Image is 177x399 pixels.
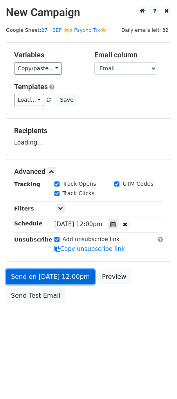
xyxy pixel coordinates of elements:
[123,180,153,188] label: UTM Codes
[94,51,163,59] h5: Email column
[6,288,65,303] a: Send Test Email
[63,189,95,198] label: Track Clicks
[63,180,96,188] label: Track Opens
[14,94,44,106] a: Load...
[14,167,163,176] h5: Advanced
[54,221,103,228] span: [DATE] 12:00pm
[14,126,163,135] h5: Recipients
[14,82,48,91] a: Templates
[138,361,177,399] iframe: Chat Widget
[14,236,52,243] strong: Unsubscribe
[63,235,120,243] label: Add unsubscribe link
[14,62,62,75] a: Copy/paste...
[41,27,107,33] a: 27 | SEP ☀️x Psycho Tik☀️
[6,269,95,284] a: Send on [DATE] 12:00pm
[14,205,34,212] strong: Filters
[119,26,171,35] span: Daily emails left: 32
[56,94,77,106] button: Save
[119,27,171,33] a: Daily emails left: 32
[14,51,83,59] h5: Variables
[14,220,42,227] strong: Schedule
[6,27,107,33] small: Google Sheet:
[97,269,131,284] a: Preview
[6,6,171,19] h2: New Campaign
[54,245,125,253] a: Copy unsubscribe link
[14,126,163,147] div: Loading...
[14,181,40,187] strong: Tracking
